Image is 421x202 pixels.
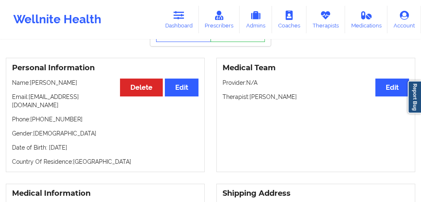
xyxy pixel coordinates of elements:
a: Admins [240,6,272,33]
p: Email: [EMAIL_ADDRESS][DOMAIN_NAME] [12,93,198,109]
p: Provider: N/A [223,79,409,87]
a: Report Bug [408,81,421,113]
a: Coaches [272,6,306,33]
p: Name: [PERSON_NAME] [12,79,198,87]
p: Phone: [PHONE_NUMBER] [12,115,198,123]
h3: Personal Information [12,63,198,73]
p: Gender: [DEMOGRAPHIC_DATA] [12,129,198,138]
h3: Medical Information [12,189,198,198]
button: Edit [375,79,409,96]
a: Therapists [306,6,345,33]
p: Date of Birth: [DATE] [12,143,198,152]
h3: Medical Team [223,63,409,73]
button: Delete [120,79,163,96]
a: Dashboard [159,6,199,33]
h3: Shipping Address [223,189,409,198]
a: Account [387,6,421,33]
p: Country Of Residence: [GEOGRAPHIC_DATA] [12,158,198,166]
a: Prescribers [199,6,240,33]
p: Therapist: [PERSON_NAME] [223,93,409,101]
button: Edit [165,79,198,96]
a: Medications [345,6,388,33]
